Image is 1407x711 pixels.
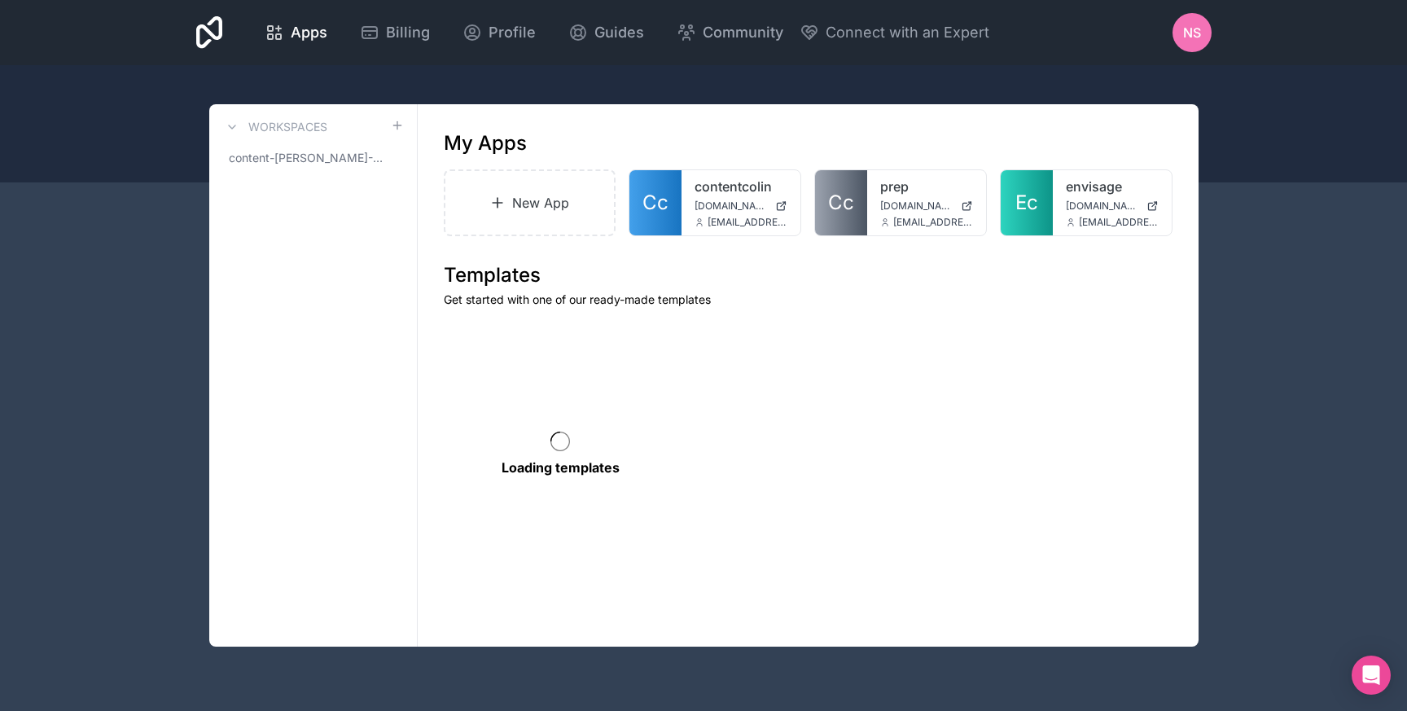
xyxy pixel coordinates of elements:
a: Community [664,15,796,50]
span: Cc [642,190,668,216]
h1: My Apps [444,130,527,156]
span: [EMAIL_ADDRESS][DOMAIN_NAME] [708,216,787,229]
a: envisage [1066,177,1159,196]
span: content-[PERSON_NAME]-workspace [229,150,391,166]
p: Loading templates [502,458,620,477]
div: Open Intercom Messenger [1352,656,1391,695]
a: [DOMAIN_NAME] [695,200,787,213]
a: Guides [555,15,657,50]
span: Billing [386,21,430,44]
span: Apps [291,21,327,44]
span: [DOMAIN_NAME] [695,200,769,213]
a: Apps [252,15,340,50]
span: [EMAIL_ADDRESS][DOMAIN_NAME] [1079,216,1159,229]
a: [DOMAIN_NAME] [880,200,973,213]
span: Ec [1015,190,1038,216]
a: [DOMAIN_NAME] [1066,200,1159,213]
h3: Workspaces [248,119,327,135]
span: [DOMAIN_NAME] [880,200,954,213]
a: Profile [449,15,549,50]
a: prep [880,177,973,196]
span: Guides [594,21,644,44]
span: Profile [489,21,536,44]
span: Community [703,21,783,44]
button: Connect with an Expert [800,21,989,44]
a: content-[PERSON_NAME]-workspace [222,143,404,173]
span: NS [1183,23,1201,42]
span: [DOMAIN_NAME] [1066,200,1140,213]
span: [EMAIL_ADDRESS][DOMAIN_NAME] [893,216,973,229]
a: New App [444,169,616,236]
a: Billing [347,15,443,50]
a: Cc [815,170,867,235]
p: Get started with one of our ready-made templates [444,292,1172,308]
span: Cc [828,190,854,216]
h1: Templates [444,262,1172,288]
a: Workspaces [222,117,327,137]
a: Cc [629,170,682,235]
a: Ec [1001,170,1053,235]
span: Connect with an Expert [826,21,989,44]
a: contentcolin [695,177,787,196]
